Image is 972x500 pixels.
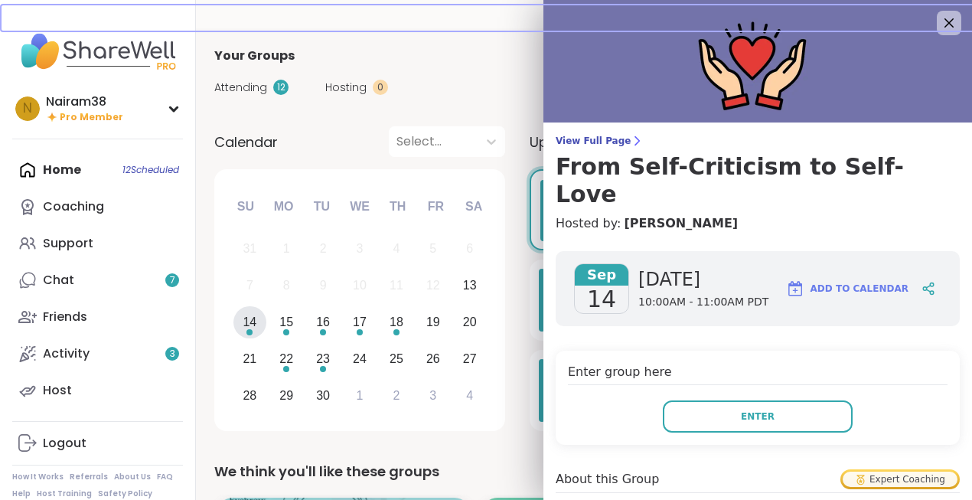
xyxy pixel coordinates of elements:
[416,233,449,266] div: Not available Friday, September 5th, 2025
[638,295,768,310] span: 10:00AM - 11:00AM PDT
[270,233,303,266] div: Not available Monday, September 1st, 2025
[811,282,908,296] span: Add to Calendar
[246,275,253,296] div: 7
[344,306,377,339] div: Choose Wednesday, September 17th, 2025
[279,312,293,332] div: 15
[46,93,123,110] div: Nairam38
[390,348,403,369] div: 25
[12,25,183,78] img: ShareWell Nav Logo
[556,470,659,489] h4: About this Group
[453,379,486,412] div: Choose Saturday, October 4th, 2025
[316,385,330,406] div: 30
[373,80,388,95] div: 0
[556,153,960,208] h3: From Self-Criticism to Self-Love
[98,489,152,499] a: Safety Policy
[380,270,413,302] div: Not available Thursday, September 11th, 2025
[12,225,183,262] a: Support
[457,190,491,224] div: Sa
[307,342,340,375] div: Choose Tuesday, September 23rd, 2025
[316,312,330,332] div: 16
[70,472,108,482] a: Referrals
[114,472,151,482] a: About Us
[429,385,436,406] div: 3
[12,372,183,409] a: Host
[741,410,775,423] span: Enter
[380,233,413,266] div: Not available Thursday, September 4th, 2025
[43,309,87,325] div: Friends
[43,235,93,252] div: Support
[463,348,477,369] div: 27
[231,230,488,413] div: month 2025-09
[214,80,267,96] span: Attending
[429,238,436,259] div: 5
[381,190,415,224] div: Th
[380,342,413,375] div: Choose Thursday, September 25th, 2025
[320,238,327,259] div: 2
[357,385,364,406] div: 1
[37,489,92,499] a: Host Training
[393,385,400,406] div: 2
[170,348,175,361] span: 3
[343,190,377,224] div: We
[157,472,173,482] a: FAQ
[316,348,330,369] div: 23
[325,80,367,96] span: Hosting
[270,306,303,339] div: Choose Monday, September 15th, 2025
[243,238,256,259] div: 31
[453,270,486,302] div: Choose Saturday, September 13th, 2025
[283,238,290,259] div: 1
[638,267,768,292] span: [DATE]
[270,270,303,302] div: Not available Monday, September 8th, 2025
[214,461,954,482] div: We think you'll like these groups
[453,233,486,266] div: Not available Saturday, September 6th, 2025
[663,400,853,433] button: Enter
[530,132,600,152] span: Upcoming
[393,238,400,259] div: 4
[43,198,104,215] div: Coaching
[416,270,449,302] div: Not available Friday, September 12th, 2025
[353,275,367,296] div: 10
[344,233,377,266] div: Not available Wednesday, September 3rd, 2025
[344,270,377,302] div: Not available Wednesday, September 10th, 2025
[23,99,32,119] span: N
[779,270,915,307] button: Add to Calendar
[587,286,616,313] span: 14
[60,111,123,124] span: Pro Member
[419,190,452,224] div: Fr
[556,135,960,208] a: View Full PageFrom Self-Criticism to Self-Love
[390,312,403,332] div: 18
[273,80,289,95] div: 12
[279,348,293,369] div: 22
[270,379,303,412] div: Choose Monday, September 29th, 2025
[453,306,486,339] div: Choose Saturday, September 20th, 2025
[170,274,175,287] span: 7
[12,299,183,335] a: Friends
[390,275,403,296] div: 11
[307,306,340,339] div: Choose Tuesday, September 16th, 2025
[786,279,804,298] img: ShareWell Logomark
[243,385,256,406] div: 28
[233,342,266,375] div: Choose Sunday, September 21st, 2025
[43,435,86,452] div: Logout
[214,47,295,65] span: Your Groups
[12,425,183,462] a: Logout
[305,190,338,224] div: Tu
[426,312,440,332] div: 19
[843,472,957,487] div: Expert Coaching
[12,472,64,482] a: How It Works
[233,233,266,266] div: Not available Sunday, August 31st, 2025
[353,348,367,369] div: 24
[43,382,72,399] div: Host
[344,342,377,375] div: Choose Wednesday, September 24th, 2025
[279,385,293,406] div: 29
[353,312,367,332] div: 17
[283,275,290,296] div: 8
[357,238,364,259] div: 3
[466,238,473,259] div: 6
[466,385,473,406] div: 4
[43,345,90,362] div: Activity
[12,489,31,499] a: Help
[463,275,477,296] div: 13
[463,312,477,332] div: 20
[556,135,960,147] span: View Full Page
